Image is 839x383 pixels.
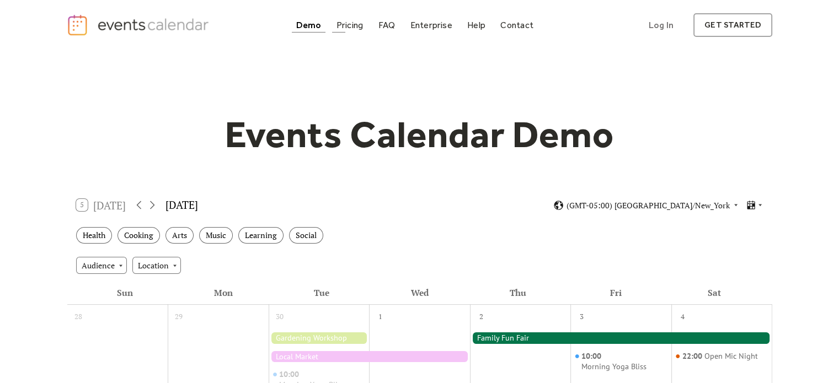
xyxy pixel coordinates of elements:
[374,18,400,33] a: FAQ
[693,13,772,37] a: get started
[500,22,533,28] div: Contact
[638,13,685,37] a: Log In
[296,22,322,28] div: Demo
[67,14,212,36] a: home
[467,22,485,28] div: Help
[208,112,632,157] h1: Events Calendar Demo
[378,22,396,28] div: FAQ
[496,18,538,33] a: Contact
[463,18,490,33] a: Help
[332,18,368,33] a: Pricing
[410,22,452,28] div: Enterprise
[336,22,364,28] div: Pricing
[405,18,456,33] a: Enterprise
[292,18,326,33] a: Demo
